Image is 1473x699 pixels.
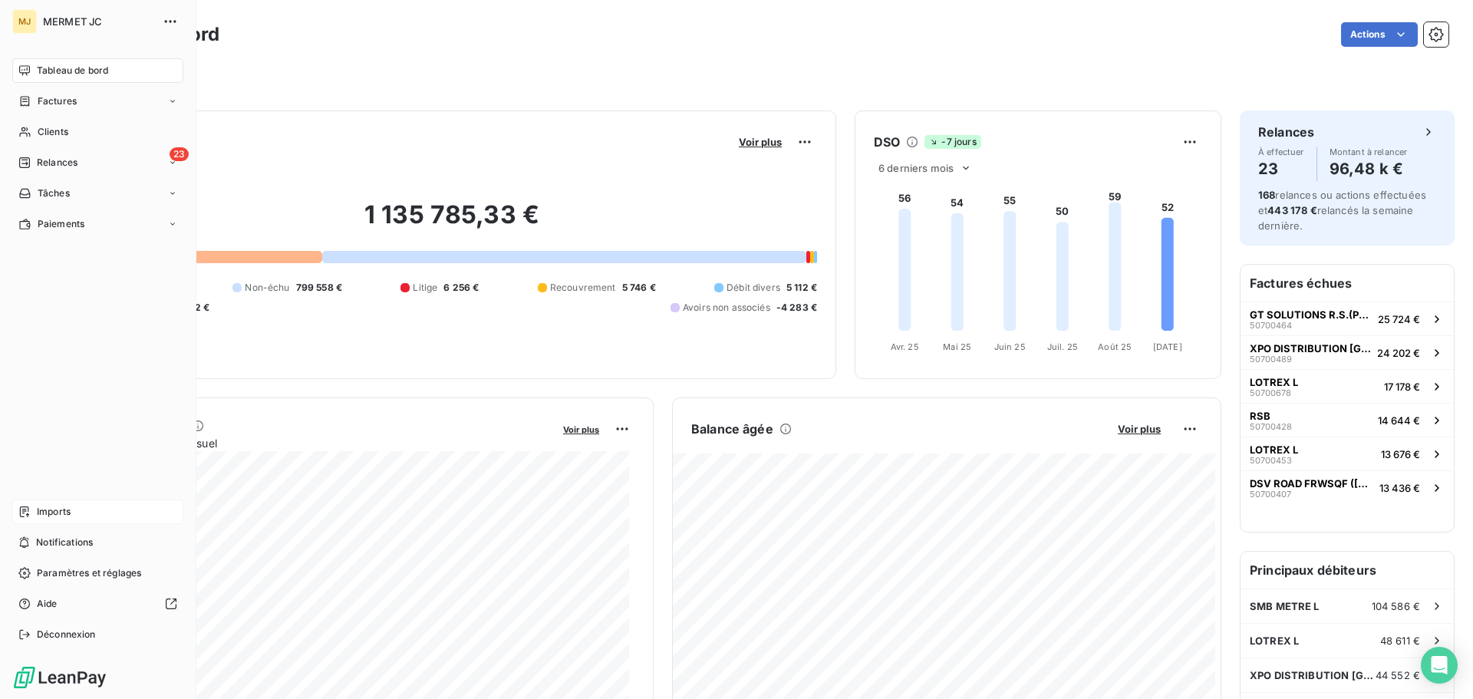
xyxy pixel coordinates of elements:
span: Chiffre d'affaires mensuel [87,435,552,451]
span: 13 676 € [1381,448,1420,460]
span: 799 558 € [296,281,342,295]
h4: 23 [1258,157,1304,181]
span: Non-échu [245,281,289,295]
span: Tâches [38,186,70,200]
tspan: Juil. 25 [1047,341,1078,352]
span: Notifications [36,536,93,549]
span: Tableau de bord [37,64,108,77]
button: Actions [1341,22,1418,47]
tspan: Juin 25 [994,341,1026,352]
span: 13 436 € [1379,482,1420,494]
button: DSV ROAD FRWSQF ([GEOGRAPHIC_DATA])5070040713 436 € [1241,470,1454,504]
span: 44 552 € [1376,669,1420,681]
span: Recouvrement [550,281,616,295]
span: 48 611 € [1380,635,1420,647]
span: LOTREX L [1250,635,1299,647]
span: SMB METRE L [1250,600,1320,612]
span: 104 586 € [1372,600,1420,612]
span: À effectuer [1258,147,1304,157]
tspan: Août 25 [1098,341,1132,352]
span: 50700464 [1250,321,1292,330]
span: RSB [1250,410,1270,422]
button: Voir plus [1113,422,1165,436]
img: Logo LeanPay [12,665,107,690]
button: GT SOLUTIONS R.S.(PNEUS)5070046425 724 € [1241,302,1454,335]
span: GT SOLUTIONS R.S.(PNEUS) [1250,308,1372,321]
button: Voir plus [734,135,786,149]
a: Aide [12,592,183,616]
tspan: Avr. 25 [891,341,919,352]
h6: Balance âgée [691,420,773,438]
span: Montant à relancer [1330,147,1408,157]
span: MERMET JC [43,15,153,28]
h6: DSO [874,133,900,151]
span: LOTREX L [1250,376,1298,388]
span: Voir plus [563,424,599,435]
h6: Principaux débiteurs [1241,552,1454,589]
span: XPO DISTRIBUTION [GEOGRAPHIC_DATA] [1250,342,1371,354]
span: 50700453 [1250,456,1292,465]
span: Déconnexion [37,628,96,641]
span: DSV ROAD FRWSQF ([GEOGRAPHIC_DATA]) [1250,477,1373,490]
span: Clients [38,125,68,139]
tspan: [DATE] [1153,341,1182,352]
span: Aide [37,597,58,611]
span: Voir plus [739,136,782,148]
button: Voir plus [559,422,604,436]
span: 5 746 € [622,281,656,295]
span: Imports [37,505,71,519]
span: 14 644 € [1378,414,1420,427]
span: relances ou actions effectuées et relancés la semaine dernière. [1258,189,1426,232]
span: Relances [37,156,77,170]
span: Factures [38,94,77,108]
span: 5 112 € [786,281,817,295]
div: MJ [12,9,37,34]
span: 50700678 [1250,388,1291,397]
button: XPO DISTRIBUTION [GEOGRAPHIC_DATA]5070048924 202 € [1241,335,1454,369]
div: Open Intercom Messenger [1421,647,1458,684]
span: -7 jours [924,135,980,149]
span: 50700428 [1250,422,1292,431]
span: Paramètres et réglages [37,566,141,580]
span: Avoirs non associés [683,301,770,315]
h6: Relances [1258,123,1314,141]
span: 23 [170,147,189,161]
button: LOTREX L5070067817 178 € [1241,369,1454,403]
button: RSB5070042814 644 € [1241,403,1454,437]
span: 6 derniers mois [878,162,954,174]
span: Litige [413,281,437,295]
h4: 96,48 k € [1330,157,1408,181]
span: Voir plus [1118,423,1161,435]
span: LOTREX L [1250,443,1298,456]
span: 24 202 € [1377,347,1420,359]
button: LOTREX L5070045313 676 € [1241,437,1454,470]
tspan: Mai 25 [943,341,971,352]
span: Débit divers [727,281,780,295]
span: 25 724 € [1378,313,1420,325]
h6: Factures échues [1241,265,1454,302]
span: 50700407 [1250,490,1291,499]
span: 443 178 € [1267,204,1316,216]
span: -4 283 € [776,301,817,315]
span: 50700489 [1250,354,1292,364]
span: 6 256 € [443,281,479,295]
span: 168 [1258,189,1275,201]
span: 17 178 € [1384,381,1420,393]
span: XPO DISTRIBUTION [GEOGRAPHIC_DATA] [1250,669,1376,681]
span: Paiements [38,217,84,231]
h2: 1 135 785,33 € [87,199,817,246]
